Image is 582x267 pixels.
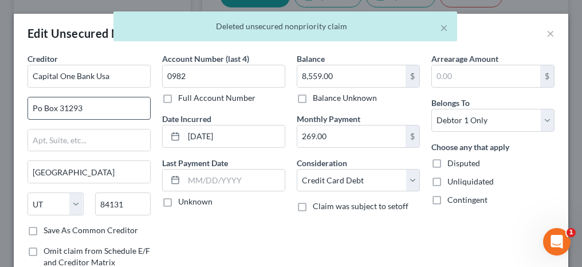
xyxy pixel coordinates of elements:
input: MM/DD/YYYY [184,125,285,147]
span: Creditor [27,54,58,64]
button: × [440,21,448,34]
span: Unliquidated [447,176,494,186]
span: Contingent [447,195,487,205]
input: 0.00 [432,65,540,87]
input: Enter city... [28,161,150,183]
input: Search creditor by name... [27,65,151,88]
div: Deleted unsecured nonpriority claim [123,21,448,32]
iframe: Intercom live chat [543,228,571,256]
span: Omit claim from Schedule E/F and Creditor Matrix [44,246,150,267]
input: 0.00 [297,125,406,147]
label: Arrearage Amount [431,53,498,65]
label: Last Payment Date [162,157,228,169]
div: $ [406,65,419,87]
span: Belongs To [431,98,470,108]
input: Enter address... [28,97,150,119]
input: Apt, Suite, etc... [28,129,150,151]
input: XXXX [162,65,285,88]
label: Save As Common Creditor [44,225,138,236]
input: Enter zip... [95,193,151,215]
label: Date Incurred [162,113,211,125]
label: Monthly Payment [297,113,360,125]
input: MM/DD/YYYY [184,170,285,191]
div: $ [540,65,554,87]
label: Consideration [297,157,347,169]
span: Disputed [447,158,480,168]
label: Balance Unknown [313,92,377,104]
span: Claim was subject to setoff [313,201,408,211]
input: 0.00 [297,65,406,87]
label: Full Account Number [178,92,255,104]
label: Account Number (last 4) [162,53,249,65]
label: Balance [297,53,325,65]
label: Unknown [178,196,213,207]
span: 1 [567,228,576,237]
label: Choose any that apply [431,141,509,153]
div: $ [406,125,419,147]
